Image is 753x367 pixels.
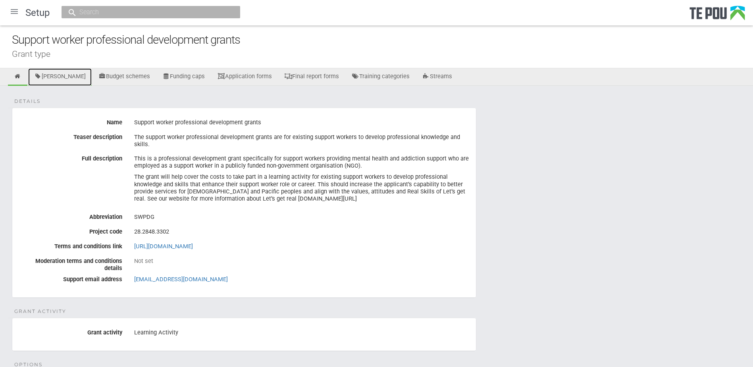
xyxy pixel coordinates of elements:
div: Not set [134,257,470,265]
a: Application forms [212,68,278,86]
div: Support worker professional development grants [134,116,470,129]
div: 28.2848.3302 [134,225,470,239]
a: Training categories [346,68,416,86]
a: Funding caps [157,68,211,86]
span: Details [14,98,40,105]
div: Support worker professional development grants [12,31,753,48]
label: Name [12,116,128,126]
a: Streams [416,68,458,86]
div: SWPDG [134,211,470,224]
a: [URL][DOMAIN_NAME] [134,243,193,250]
label: Project code [12,225,128,235]
label: Abbreviation [12,211,128,220]
a: [PERSON_NAME] [28,68,92,86]
p: This is a professional development grant specifically for support workers providing mental health... [134,155,470,170]
p: The grant will help cover the costs to take part in a learning activity for existing support work... [134,173,470,202]
div: The support worker professional development grants are for existing support workers to develop pr... [134,131,470,151]
a: [EMAIL_ADDRESS][DOMAIN_NAME] [134,276,228,283]
label: Moderation terms and conditions details [12,255,128,272]
label: Support email address [12,273,128,283]
a: Budget schemes [92,68,156,86]
label: Terms and conditions link [12,240,128,250]
div: Grant type [12,50,753,58]
label: Full description [12,152,128,162]
span: Grant Activity [14,308,66,315]
label: Grant activity [12,326,128,336]
div: Learning Activity [134,326,470,340]
input: Search [77,8,217,16]
a: Final report forms [279,68,345,86]
label: Teaser description [12,131,128,141]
